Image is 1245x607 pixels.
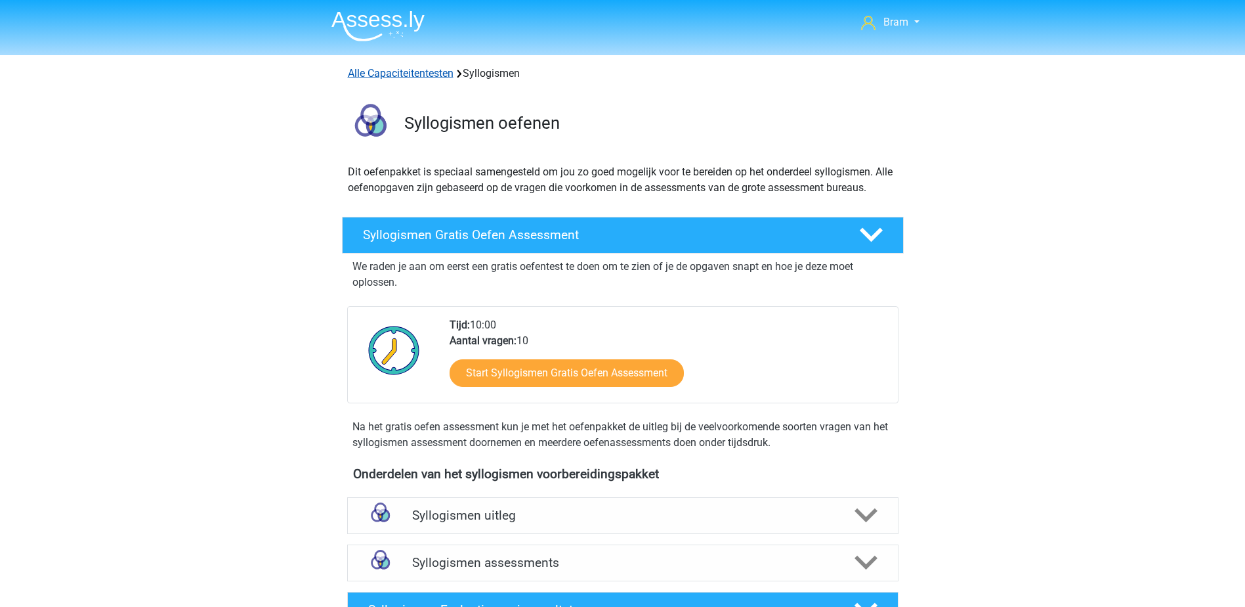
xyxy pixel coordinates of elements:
a: Bram [856,14,924,30]
img: Klok [361,317,427,383]
span: Bram [883,16,908,28]
h4: Syllogismen uitleg [412,508,834,523]
h4: Syllogismen Gratis Oefen Assessment [363,227,838,242]
img: syllogismen [343,97,398,153]
h4: Syllogismen assessments [412,555,834,570]
img: syllogismen uitleg [364,499,397,532]
a: Start Syllogismen Gratis Oefen Assessment [450,359,684,387]
a: Syllogismen Gratis Oefen Assessment [337,217,909,254]
b: Aantal vragen: [450,334,517,347]
a: assessments Syllogismen assessments [342,545,904,581]
div: Na het gratis oefen assessment kun je met het oefenpakket de uitleg bij de veelvoorkomende soorte... [347,419,898,451]
div: 10:00 10 [440,317,897,403]
img: Assessly [331,11,425,41]
p: Dit oefenpakket is speciaal samengesteld om jou zo goed mogelijk voor te bereiden op het onderdee... [348,164,898,196]
h3: Syllogismen oefenen [404,113,893,133]
a: Alle Capaciteitentesten [348,67,454,79]
img: syllogismen assessments [364,546,397,579]
b: Tijd: [450,319,470,331]
div: Syllogismen [343,66,903,81]
p: We raden je aan om eerst een gratis oefentest te doen om te zien of je de opgaven snapt en hoe je... [352,259,893,290]
h4: Onderdelen van het syllogismen voorbereidingspakket [353,466,893,482]
a: uitleg Syllogismen uitleg [342,497,904,534]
